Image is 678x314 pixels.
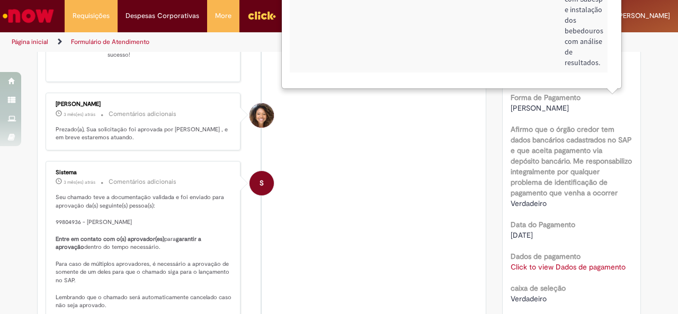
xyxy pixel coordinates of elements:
b: caixa de seleção [511,283,566,293]
img: click_logo_yellow_360x200.png [247,7,276,23]
span: [PERSON_NAME] [511,103,569,113]
span: [PERSON_NAME] [617,11,670,20]
span: 3 mês(es) atrás [64,111,95,118]
a: Formulário de Atendimento [71,38,149,46]
span: Requisições [73,11,110,21]
b: Dados de pagamento [511,252,581,261]
p: Seu chamado teve a documentação validada e foi enviado para aprovação da(s) seguinte(s) pessoa(s)... [56,193,232,310]
b: Data do Pagamento [511,220,575,229]
img: ServiceNow [1,5,56,26]
time: 23/05/2025 18:51:51 [64,179,95,185]
b: Entre em contato com o(s) aprovador(es) [56,235,164,243]
span: More [215,11,231,21]
span: S [260,171,264,196]
small: Comentários adicionais [109,110,176,119]
div: Sistema [56,169,232,176]
b: garantir a aprovação [56,235,203,252]
b: Afirmo que o órgão credor tem dados bancários cadastrados no SAP e que aceita pagamento via depós... [511,124,632,198]
div: [PERSON_NAME] [56,101,232,107]
span: Verdadeiro [511,199,547,208]
a: Página inicial [12,38,48,46]
time: 26/05/2025 10:19:14 [64,111,95,118]
div: System [249,171,274,195]
div: Indianara Dias De Oliveira [249,103,274,128]
span: Despesas Corporativas [126,11,199,21]
span: 3 mês(es) atrás [64,179,95,185]
b: Forma de Pagamento [511,93,581,102]
small: Comentários adicionais [109,177,176,186]
ul: Trilhas de página [8,32,444,52]
span: Verdadeiro [511,294,547,303]
a: Click to view Dados de pagamento [511,262,626,272]
span: [DATE] [511,230,533,240]
p: Prezado(a), Sua solicitação foi aprovada por [PERSON_NAME] , e em breve estaremos atuando. [56,125,232,142]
